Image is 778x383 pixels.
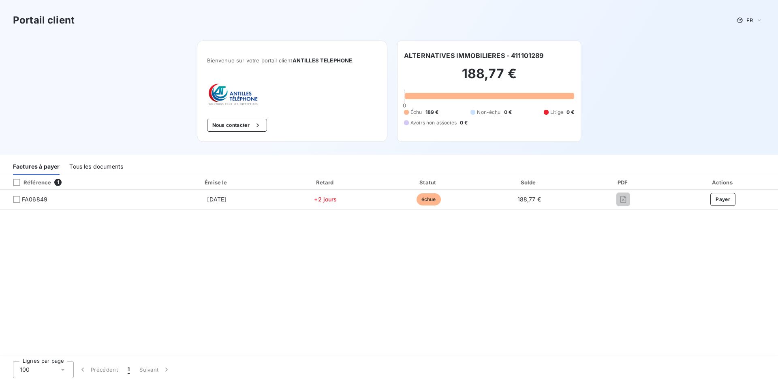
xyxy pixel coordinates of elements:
span: FR [746,17,753,24]
span: 0 € [460,119,468,126]
span: 189 € [425,109,439,116]
span: ANTILLES TELEPHONE [293,57,353,64]
button: Nous contacter [207,119,267,132]
div: Référence [6,179,51,186]
div: Actions [669,178,776,186]
button: Payer [710,193,735,206]
button: 1 [123,361,135,378]
span: Non-échu [477,109,500,116]
div: Statut [379,178,478,186]
div: Tous les documents [69,158,123,175]
span: 1 [54,179,62,186]
span: Litige [550,109,563,116]
div: Solde [481,178,577,186]
span: FA06849 [22,195,47,203]
span: Échu [410,109,422,116]
div: Factures à payer [13,158,60,175]
span: 100 [20,366,30,374]
span: 0 € [504,109,512,116]
span: 0 € [566,109,574,116]
span: Bienvenue sur votre portail client . [207,57,377,64]
span: 1 [128,366,130,374]
span: [DATE] [207,196,226,203]
span: échue [417,193,441,205]
span: 0 [403,102,406,109]
h3: Portail client [13,13,75,28]
div: Retard [275,178,376,186]
h6: ALTERNATIVES IMMOBILIERES - 411101289 [404,51,544,60]
img: Company logo [207,83,259,106]
h2: 188,77 € [404,66,574,90]
div: PDF [580,178,666,186]
button: Suivant [135,361,175,378]
span: 188,77 € [517,196,541,203]
span: +2 jours [314,196,337,203]
div: Émise le [162,178,272,186]
button: Précédent [74,361,123,378]
span: Avoirs non associés [410,119,457,126]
